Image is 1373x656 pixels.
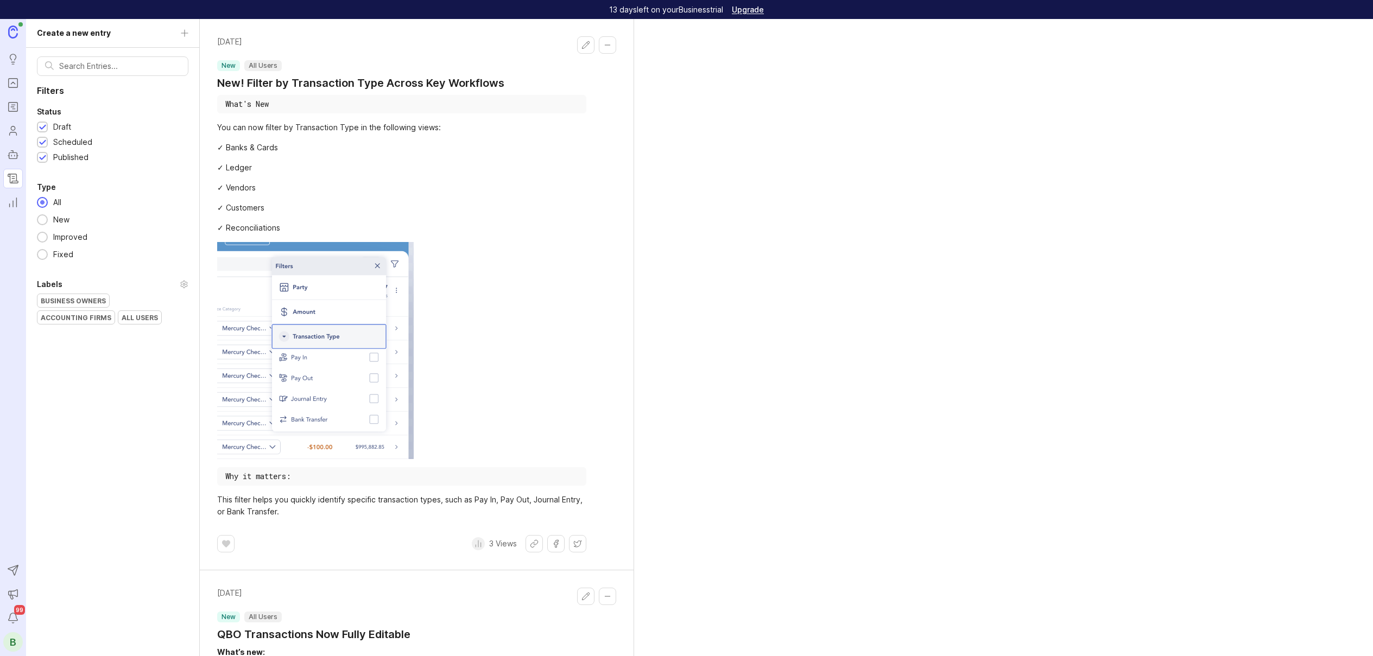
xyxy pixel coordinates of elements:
p: new [222,613,236,621]
a: Create a new entry [26,19,199,48]
div: ✓ Reconciliations [217,222,586,234]
div: Status [37,105,61,118]
div: ✓ Customers [217,202,586,214]
a: Autopilot [3,145,23,164]
button: Share on X [569,535,586,552]
p: 13 days left on your Business trial [609,4,723,15]
a: Changelog [3,169,23,188]
div: All [48,196,67,208]
time: [DATE] [217,588,410,598]
div: Business Owners [37,294,109,307]
button: Share link [526,535,543,552]
button: Collapse changelog entry [599,588,616,605]
a: New! Filter by Transaction Type Across Key Workflows [217,75,504,91]
div: Draft [53,121,71,133]
div: Why it matters: [217,467,586,486]
p: 3 Views [489,538,517,549]
div: ✓ Ledger [217,162,586,174]
div: Improved [48,231,93,243]
time: [DATE] [217,36,504,47]
button: Announcements [3,584,23,604]
div: Create a new entry [37,27,111,39]
div: This filter helps you quickly identify specific transaction types, such as Pay In, Pay Out, Journ... [217,494,586,518]
p: All Users [249,613,277,621]
p: All Users [249,61,277,70]
div: What's New [217,95,586,113]
img: Canny Home [8,26,18,38]
a: Roadmaps [3,97,23,117]
div: All Users [118,311,161,324]
a: QBO Transactions Now Fully Editable [217,627,410,642]
div: Type [37,181,56,194]
div: You can now filter by Transaction Type in the following views: [217,122,586,133]
button: B [3,632,23,652]
div: Fixed [48,249,79,260]
p: Filters [26,85,199,97]
button: Edit changelog entry [577,36,594,54]
a: Upgrade [732,6,764,14]
a: Ideas [3,49,23,69]
div: Published [53,151,88,163]
div: Labels [37,278,62,291]
a: Users [3,121,23,141]
span: 99 [14,605,25,615]
div: ✓ Banks & Cards [217,142,586,154]
div: ✓ Vendors [217,182,586,194]
p: new [222,61,236,70]
iframe: Intercom live chat [1336,619,1362,645]
div: Accounting Firms [37,311,115,324]
img: YdcyRb1t43dKBmYwiX7wHaAKMBjR-2QtWg [217,242,414,459]
button: Send to Autopilot [3,561,23,580]
button: Notifications [3,608,23,628]
input: Search Entries... [59,60,180,72]
div: Scheduled [53,136,92,148]
a: Portal [3,73,23,93]
button: Edit changelog entry [577,588,594,605]
button: Share on Facebook [547,535,565,552]
button: Collapse changelog entry [599,36,616,54]
div: New [48,214,75,226]
a: Reporting [3,193,23,212]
